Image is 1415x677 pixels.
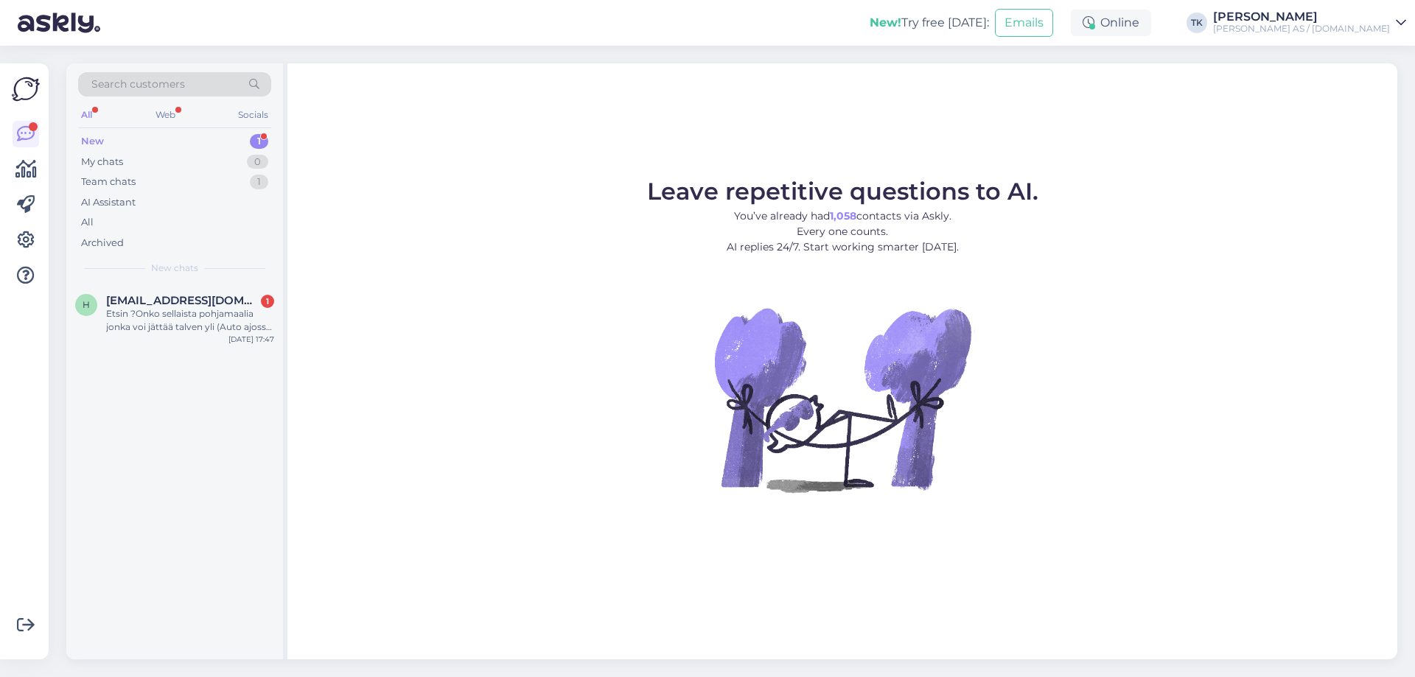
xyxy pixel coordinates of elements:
[250,134,268,149] div: 1
[81,215,94,230] div: All
[1213,23,1390,35] div: [PERSON_NAME] AS / [DOMAIN_NAME]
[153,105,178,124] div: Web
[106,294,259,307] span: holisti15@gmail.com
[83,299,90,310] span: h
[261,295,274,308] div: 1
[81,195,136,210] div: AI Assistant
[81,155,123,169] div: My chats
[1213,11,1390,23] div: [PERSON_NAME]
[1213,11,1406,35] a: [PERSON_NAME][PERSON_NAME] AS / [DOMAIN_NAME]
[830,209,856,222] b: 1,058
[235,105,271,124] div: Socials
[106,307,274,334] div: Etsin ?Onko sellaista pohjamaalia jonka voi jättää talven yli (Auto ajossa) odottamaan maalaamist...
[647,177,1038,206] span: Leave repetitive questions to AI.
[1187,13,1207,33] div: TK
[91,77,185,92] span: Search customers
[250,175,268,189] div: 1
[151,262,198,275] span: New chats
[81,175,136,189] div: Team chats
[12,75,40,103] img: Askly Logo
[247,155,268,169] div: 0
[647,208,1038,255] p: You’ve already had contacts via Askly. Every one counts. AI replies 24/7. Start working smarter [...
[81,134,104,149] div: New
[81,236,124,250] div: Archived
[228,334,274,345] div: [DATE] 17:47
[1071,10,1151,36] div: Online
[870,14,989,32] div: Try free [DATE]:
[995,9,1053,37] button: Emails
[710,267,975,532] img: No Chat active
[870,15,901,29] b: New!
[78,105,95,124] div: All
